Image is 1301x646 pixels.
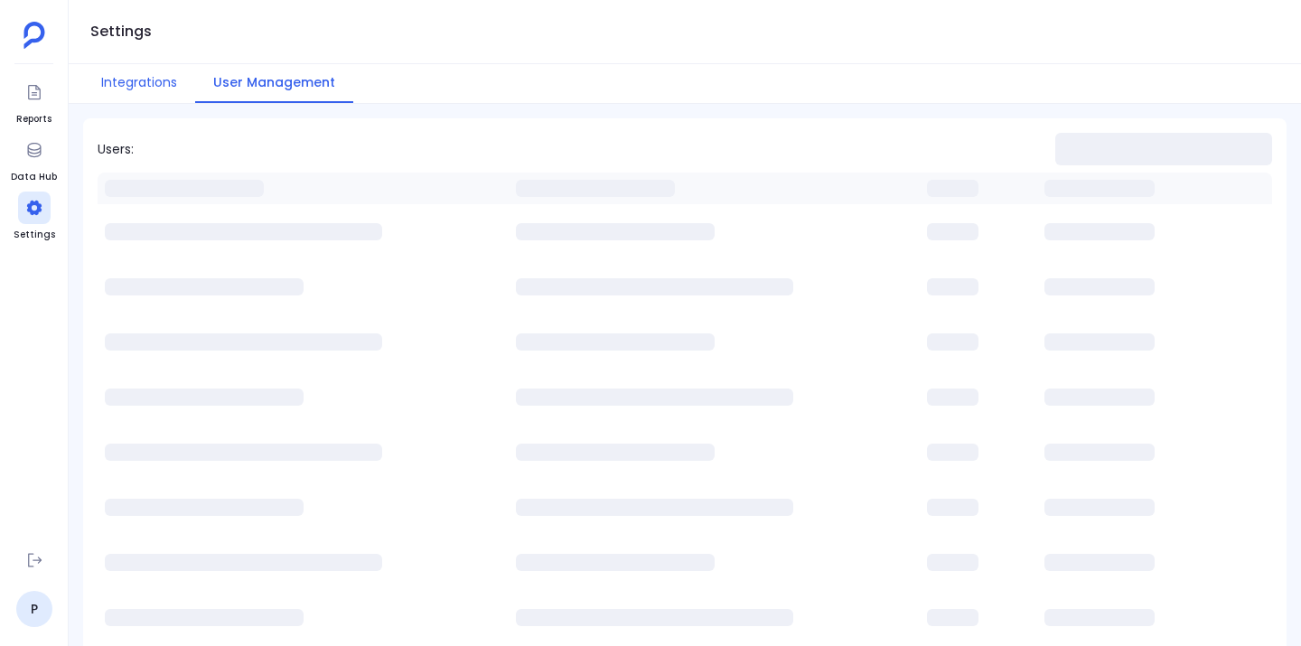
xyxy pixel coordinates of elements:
p: Users: [98,140,134,158]
a: P [16,591,52,627]
a: Reports [16,76,51,126]
span: Reports [16,112,51,126]
span: Settings [14,228,55,242]
button: Integrations [83,64,195,103]
a: Data Hub [11,134,57,184]
a: Settings [14,192,55,242]
button: User Management [195,64,353,103]
img: petavue logo [23,22,45,49]
span: Data Hub [11,170,57,184]
h1: Settings [90,19,152,44]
